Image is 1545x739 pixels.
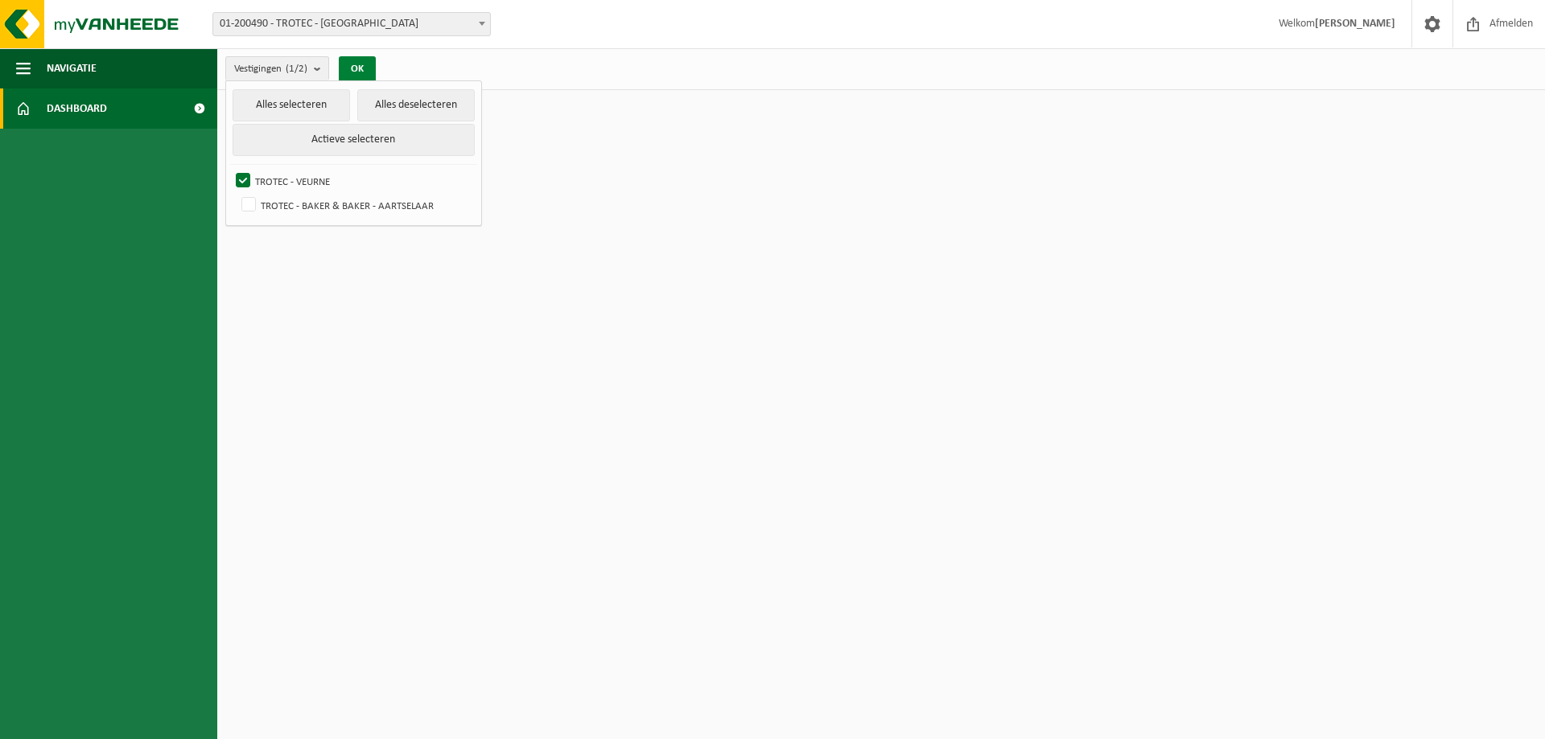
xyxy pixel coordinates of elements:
[233,89,350,121] button: Alles selecteren
[213,13,490,35] span: 01-200490 - TROTEC - VEURNE
[1315,18,1395,30] strong: [PERSON_NAME]
[233,169,475,193] label: TROTEC - VEURNE
[357,89,475,121] button: Alles deselecteren
[47,88,107,129] span: Dashboard
[339,56,376,82] button: OK
[286,64,307,74] count: (1/2)
[225,56,329,80] button: Vestigingen(1/2)
[238,193,475,217] label: TROTEC - BAKER & BAKER - AARTSELAAR
[47,48,97,88] span: Navigatie
[212,12,491,36] span: 01-200490 - TROTEC - VEURNE
[233,124,475,156] button: Actieve selecteren
[234,57,307,81] span: Vestigingen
